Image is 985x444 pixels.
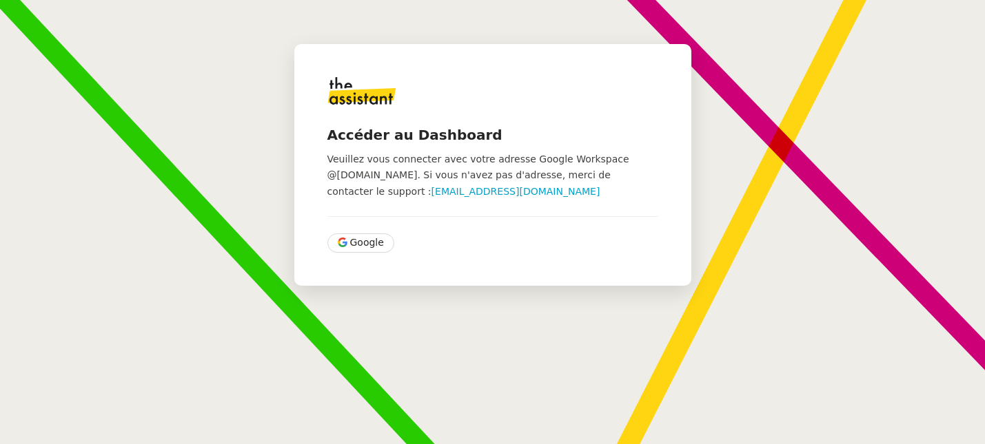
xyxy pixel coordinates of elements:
a: [EMAIL_ADDRESS][DOMAIN_NAME] [431,186,600,197]
button: Google [327,233,394,253]
h4: Accéder au Dashboard [327,125,658,145]
span: Veuillez vous connecter avec votre adresse Google Workspace @[DOMAIN_NAME]. Si vous n'avez pas d'... [327,154,629,197]
span: Google [350,235,384,251]
img: logo [327,77,396,105]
